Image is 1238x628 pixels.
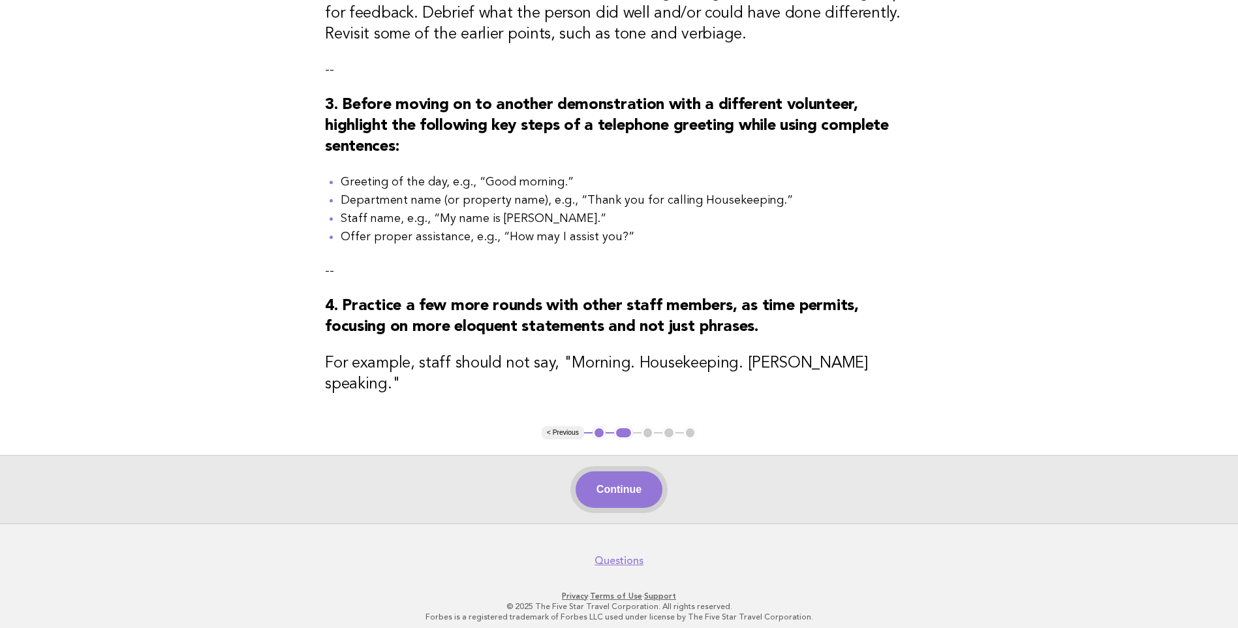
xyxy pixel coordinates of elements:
button: 2 [614,426,633,439]
strong: 3. Before moving on to another demonstration with a different volunteer, highlight the following ... [325,97,889,155]
p: -- [325,61,913,79]
strong: 4. Practice a few more rounds with other staff members, as time permits, focusing on more eloquen... [325,298,858,335]
li: Staff name, e.g., “My name is [PERSON_NAME].” [341,210,913,228]
a: Support [644,591,676,601]
p: -- [325,262,913,280]
h3: For example, staff should not say, "Morning. Housekeeping. [PERSON_NAME] speaking." [325,353,913,395]
li: Greeting of the day, e.g., “Good morning.” [341,173,913,191]
li: Offer proper assistance, e.g., “How may I assist you?” [341,228,913,246]
button: < Previous [542,426,584,439]
button: Continue [576,471,662,508]
a: Questions [595,554,643,567]
a: Privacy [562,591,588,601]
p: Forbes is a registered trademark of Forbes LLC used under license by The Five Star Travel Corpora... [220,612,1019,622]
li: Department name (or property name), e.g., “Thank you for calling Housekeeping.” [341,191,913,210]
a: Terms of Use [590,591,642,601]
p: · · [220,591,1019,601]
button: 1 [593,426,606,439]
p: © 2025 The Five Star Travel Corporation. All rights reserved. [220,601,1019,612]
